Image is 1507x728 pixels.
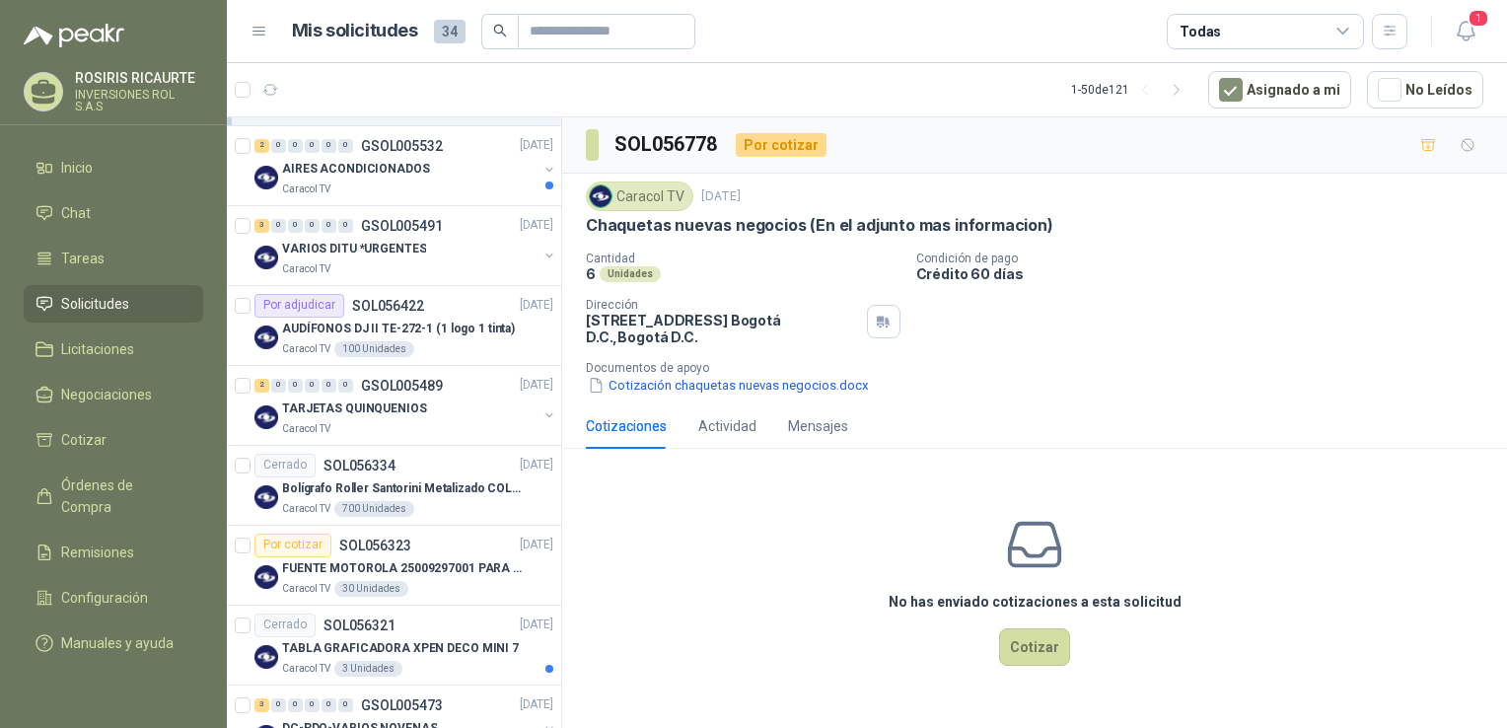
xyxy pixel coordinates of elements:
p: GSOL005473 [361,698,443,712]
img: Company Logo [254,405,278,429]
div: 30 Unidades [334,581,408,597]
p: Crédito 60 días [916,265,1500,282]
p: Caracol TV [282,421,330,437]
p: AIRES ACONDICIONADOS [282,160,430,179]
a: Tareas [24,240,203,277]
p: [STREET_ADDRESS] Bogotá D.C. , Bogotá D.C. [586,312,859,345]
p: AUDÍFONOS DJ II TE-272-1 (1 logo 1 tinta) [282,320,515,338]
p: Caracol TV [282,261,330,277]
div: 0 [305,379,320,393]
a: 2 0 0 0 0 0 GSOL005532[DATE] Company LogoAIRES ACONDICIONADOSCaracol TV [254,134,557,197]
div: 1 - 50 de 121 [1071,74,1192,106]
p: SOL056321 [323,619,395,632]
p: [DATE] [520,216,553,235]
button: Asignado a mi [1208,71,1351,109]
div: 3 [254,219,269,233]
a: CerradoSOL056321[DATE] Company LogoTABLA GRAFICADORA XPEN DECO MINI 7Caracol TV3 Unidades [227,606,561,686]
div: 0 [305,139,320,153]
p: Chaquetas nuevas negocios (En el adjunto mas informacion) [586,215,1053,236]
h3: No has enviado cotizaciones a esta solicitud [889,591,1182,613]
p: [DATE] [520,456,553,474]
span: Cotizar [61,429,107,451]
p: Caracol TV [282,182,330,197]
div: Por cotizar [254,534,331,557]
a: Manuales y ayuda [24,624,203,662]
p: Documentos de apoyo [586,361,1499,375]
div: Actividad [698,415,756,437]
p: Dirección [586,298,859,312]
span: 1 [1468,9,1489,28]
p: Caracol TV [282,661,330,677]
span: Remisiones [61,542,134,563]
a: Por adjudicarSOL056422[DATE] Company LogoAUDÍFONOS DJ II TE-272-1 (1 logo 1 tinta)Caracol TV100 U... [227,286,561,366]
img: Company Logo [254,485,278,509]
div: Mensajes [788,415,848,437]
img: Company Logo [254,246,278,269]
p: SOL056422 [352,299,424,313]
div: 0 [271,698,286,712]
img: Logo peakr [24,24,124,47]
a: Negociaciones [24,376,203,413]
a: Chat [24,194,203,232]
img: Company Logo [254,166,278,189]
span: Manuales y ayuda [61,632,174,654]
p: SOL056334 [323,459,395,473]
p: Cantidad [586,252,900,265]
span: Tareas [61,248,105,269]
div: 0 [288,379,303,393]
div: 0 [338,698,353,712]
p: Caracol TV [282,581,330,597]
div: 0 [288,139,303,153]
p: SOL056323 [339,539,411,552]
div: Cotizaciones [586,415,667,437]
div: 0 [288,698,303,712]
div: 100 Unidades [334,341,414,357]
p: Caracol TV [282,341,330,357]
a: Solicitudes [24,285,203,323]
span: Solicitudes [61,293,129,315]
p: Caracol TV [282,501,330,517]
p: TABLA GRAFICADORA XPEN DECO MINI 7 [282,639,519,658]
span: Licitaciones [61,338,134,360]
p: 6 [586,265,596,282]
a: Remisiones [24,534,203,571]
img: Company Logo [254,326,278,349]
div: 0 [271,219,286,233]
h3: SOL056778 [614,129,720,160]
span: search [493,24,507,37]
p: [DATE] [520,695,553,714]
a: 2 0 0 0 0 0 GSOL005489[DATE] Company LogoTARJETAS QUINQUENIOSCaracol TV [254,374,557,437]
span: Negociaciones [61,384,152,405]
div: 0 [288,219,303,233]
span: 34 [434,20,466,43]
div: 0 [305,698,320,712]
span: Configuración [61,587,148,609]
span: Inicio [61,157,93,179]
p: FUENTE MOTOROLA 25009297001 PARA EP450 [282,559,528,578]
p: INVERSIONES ROL S.A.S [75,89,203,112]
div: 0 [305,219,320,233]
button: No Leídos [1367,71,1483,109]
img: Company Logo [254,565,278,589]
div: 0 [271,379,286,393]
p: GSOL005491 [361,219,443,233]
a: Configuración [24,579,203,617]
p: [DATE] [701,187,741,206]
div: Cerrado [254,614,316,637]
button: 1 [1448,14,1483,49]
img: Company Logo [254,645,278,669]
div: 0 [338,139,353,153]
span: Chat [61,202,91,224]
div: 0 [338,219,353,233]
div: 0 [338,379,353,393]
div: Por adjudicar [254,294,344,318]
p: VARIOS DITU *URGENTES [282,240,426,258]
p: [DATE] [520,376,553,395]
img: Company Logo [590,185,611,207]
h1: Mis solicitudes [292,17,418,45]
div: 0 [322,139,336,153]
a: Inicio [24,149,203,186]
p: ROSIRIS RICAURTE [75,71,203,85]
p: Bolígrafo Roller Santorini Metalizado COLOR MORADO 1logo [282,479,528,498]
a: Cotizar [24,421,203,459]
